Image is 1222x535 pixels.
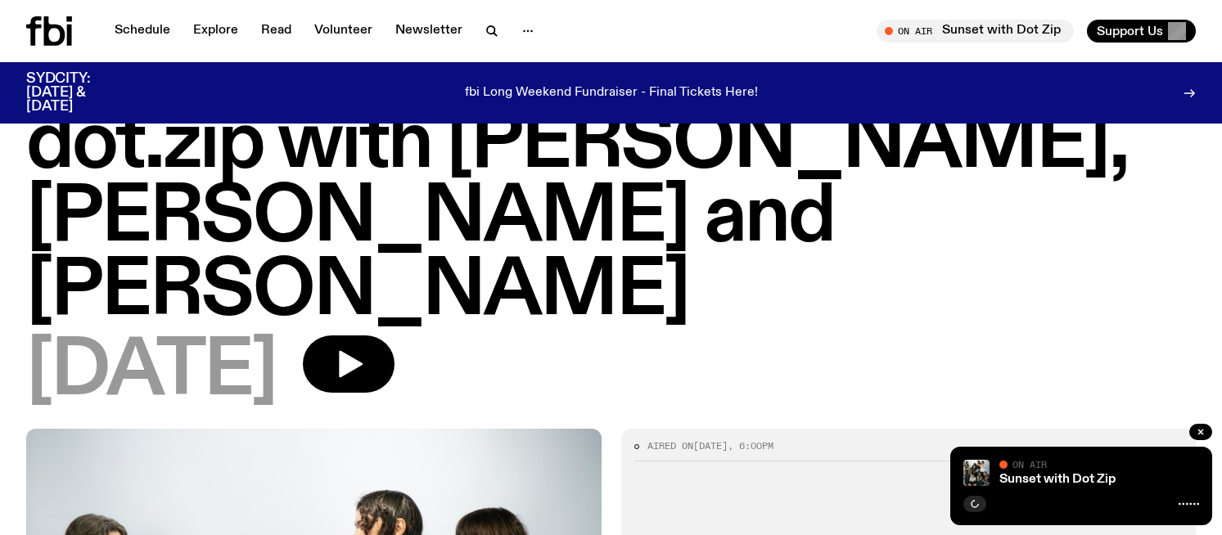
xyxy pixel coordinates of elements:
[999,473,1116,486] a: Sunset with Dot Zip
[26,72,131,114] h3: SYDCITY: [DATE] & [DATE]
[1097,24,1163,38] span: Support Us
[647,439,693,452] span: Aired on
[465,86,758,101] p: fbi Long Weekend Fundraiser - Final Tickets Here!
[386,20,472,43] a: Newsletter
[877,20,1074,43] button: On AirSunset with Dot Zip
[1012,459,1047,470] span: On Air
[728,439,773,452] span: , 6:00pm
[251,20,301,43] a: Read
[1087,20,1196,43] button: Support Us
[693,439,728,452] span: [DATE]
[26,335,277,409] span: [DATE]
[26,108,1196,329] h1: dot.zip with [PERSON_NAME], [PERSON_NAME] and [PERSON_NAME]
[304,20,382,43] a: Volunteer
[183,20,248,43] a: Explore
[105,20,180,43] a: Schedule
